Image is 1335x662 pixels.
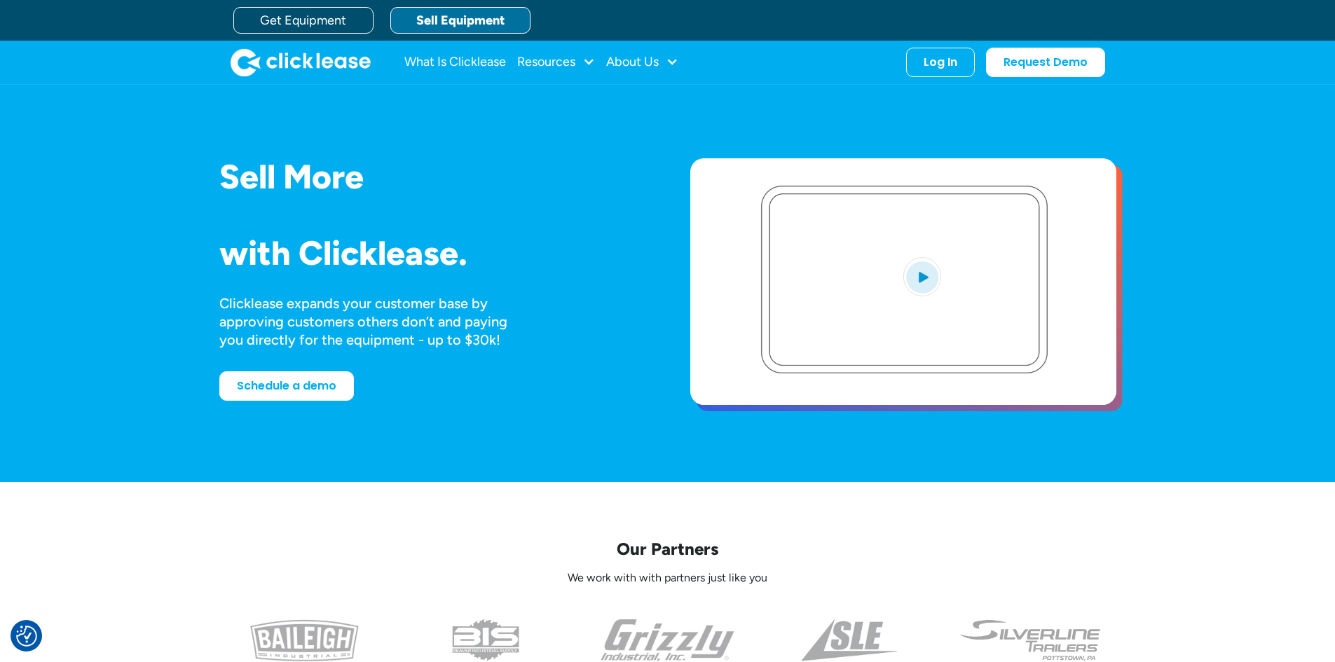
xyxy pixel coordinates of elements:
p: We work with with partners just like you [219,571,1116,586]
a: Request Demo [986,48,1105,77]
a: home [231,48,371,76]
img: Clicklease logo [231,48,371,76]
a: open lightbox [690,158,1116,405]
h1: with Clicklease. [219,235,645,272]
a: Sell Equipment [390,7,530,34]
h1: Sell More [219,158,645,195]
img: Blue play button logo on a light blue circular background [903,257,941,296]
div: Log In [924,55,957,69]
a: What Is Clicklease [404,48,506,76]
img: undefined [959,619,1102,661]
div: Resources [517,48,595,76]
img: baileigh logo [250,619,359,661]
a: Get Equipment [233,7,374,34]
div: Clicklease expands your customer base by approving customers others don’t and paying you directly... [219,294,533,349]
img: a black and white photo of the side of a triangle [801,619,897,661]
p: Our Partners [219,538,1116,560]
img: Revisit consent button [16,626,37,647]
a: Schedule a demo [219,371,354,401]
button: Consent Preferences [16,626,37,647]
img: the grizzly industrial inc logo [601,619,734,661]
div: About Us [606,48,678,76]
img: the logo for beaver industrial supply [452,619,519,661]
